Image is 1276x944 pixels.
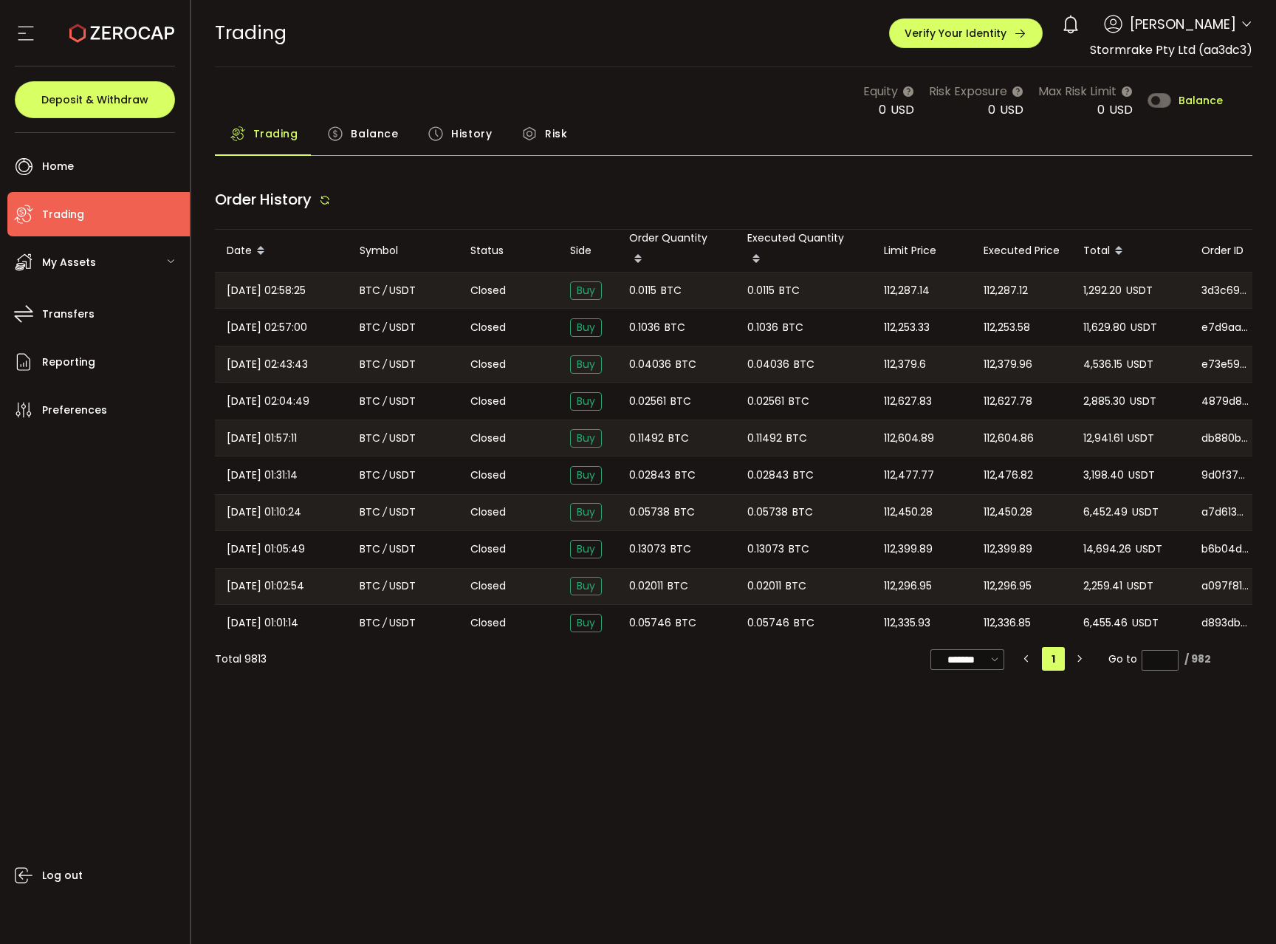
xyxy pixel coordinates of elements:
[747,430,782,447] span: 0.11492
[884,393,932,410] span: 112,627.83
[42,252,96,273] span: My Assets
[984,393,1032,410] span: 112,627.78
[1131,319,1157,336] span: USDT
[629,504,670,521] span: 0.05738
[779,282,800,299] span: BTC
[215,20,287,46] span: Trading
[545,119,567,148] span: Risk
[389,356,416,373] span: USDT
[1083,578,1122,595] span: 2,259.41
[1201,283,1249,298] span: 3d3c69c3-c2d6-41d4-bda3-84c0c3bf3ef3
[1201,468,1249,483] span: 9d0f370a-fdff-4b04-a1b4-b509cb5f42ae
[984,319,1030,336] span: 112,253.58
[984,282,1028,299] span: 112,287.12
[884,319,930,336] span: 112,253.33
[789,393,809,410] span: BTC
[470,468,506,483] span: Closed
[383,578,387,595] em: /
[348,242,459,259] div: Symbol
[1090,41,1252,58] span: Stormrake Pty Ltd (aa3dc3)
[42,352,95,373] span: Reporting
[1071,239,1190,264] div: Total
[383,356,387,373] em: /
[629,615,671,632] span: 0.05746
[389,319,416,336] span: USDT
[470,320,506,335] span: Closed
[389,393,416,410] span: USDT
[570,540,602,558] span: Buy
[383,504,387,521] em: /
[1083,430,1123,447] span: 12,941.61
[570,281,602,300] span: Buy
[227,393,309,410] span: [DATE] 02:04:49
[227,541,305,558] span: [DATE] 01:05:49
[360,430,380,447] span: BTC
[15,81,175,118] button: Deposit & Withdraw
[360,319,380,336] span: BTC
[884,504,933,521] span: 112,450.28
[227,319,307,336] span: [DATE] 02:57:00
[972,242,1071,259] div: Executed Price
[629,578,663,595] span: 0.02011
[1083,356,1122,373] span: 4,536.15
[884,282,930,299] span: 112,287.14
[1130,393,1156,410] span: USDT
[1201,541,1249,557] span: b6b04d01-969f-4d59-9b5c-41487a5cd7c4
[661,282,682,299] span: BTC
[984,541,1032,558] span: 112,399.89
[670,393,691,410] span: BTC
[227,578,304,595] span: [DATE] 01:02:54
[1127,578,1153,595] span: USDT
[383,430,387,447] em: /
[747,467,789,484] span: 0.02843
[747,504,788,521] span: 0.05738
[389,430,416,447] span: USDT
[1132,615,1159,632] span: USDT
[389,467,416,484] span: USDT
[1201,320,1249,335] span: e7d9aa82-51dc-4ec4-8b37-378d9b111896
[884,467,934,484] span: 112,477.77
[570,503,602,521] span: Buy
[360,504,380,521] span: BTC
[1128,430,1154,447] span: USDT
[227,467,298,484] span: [DATE] 01:31:14
[747,282,775,299] span: 0.0115
[558,242,617,259] div: Side
[570,429,602,448] span: Buy
[1083,541,1131,558] span: 14,694.26
[629,356,671,373] span: 0.04036
[470,615,506,631] span: Closed
[253,119,298,148] span: Trading
[383,467,387,484] em: /
[617,230,735,272] div: Order Quantity
[629,282,656,299] span: 0.0115
[227,615,298,632] span: [DATE] 01:01:14
[1083,504,1128,521] span: 6,452.49
[227,282,306,299] span: [DATE] 02:58:25
[1201,615,1249,631] span: d893dbd3-6b7f-40c2-bc1e-ee126fb287ce
[793,467,814,484] span: BTC
[1000,101,1023,118] span: USD
[1126,282,1153,299] span: USDT
[984,504,1032,521] span: 112,450.28
[884,578,932,595] span: 112,296.95
[1201,357,1249,372] span: e73e5905-3e9b-4e40-9d15-e657c3836211
[884,356,926,373] span: 112,379.6
[675,467,696,484] span: BTC
[383,541,387,558] em: /
[360,393,380,410] span: BTC
[668,430,689,447] span: BTC
[929,82,1007,100] span: Risk Exposure
[227,356,308,373] span: [DATE] 02:43:43
[215,189,312,210] span: Order History
[735,230,872,272] div: Executed Quantity
[984,467,1033,484] span: 112,476.82
[891,101,914,118] span: USD
[389,615,416,632] span: USDT
[360,467,380,484] span: BTC
[470,431,506,446] span: Closed
[863,82,898,100] span: Equity
[665,319,685,336] span: BTC
[42,204,84,225] span: Trading
[360,282,380,299] span: BTC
